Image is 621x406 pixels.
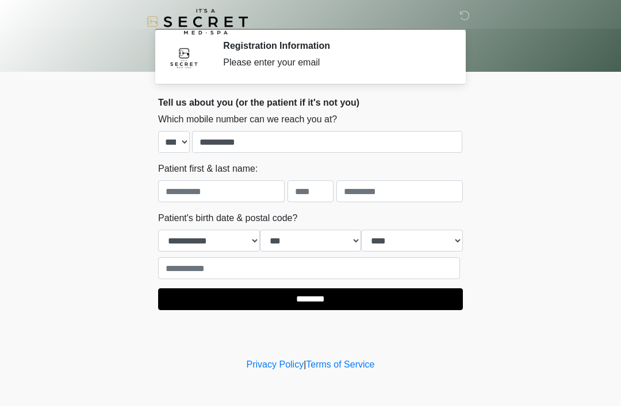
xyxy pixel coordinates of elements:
a: Terms of Service [306,359,374,369]
label: Patient's birth date & postal code? [158,211,297,225]
div: Please enter your email [223,56,446,69]
h2: Tell us about you (or the patient if it's not you) [158,97,463,108]
h2: Registration Information [223,40,446,51]
img: It's A Secret Med Spa Logo [147,9,248,34]
a: Privacy Policy [247,359,304,369]
label: Patient first & last name: [158,162,258,176]
img: Agent Avatar [167,40,201,75]
label: Which mobile number can we reach you at? [158,113,337,126]
a: | [304,359,306,369]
